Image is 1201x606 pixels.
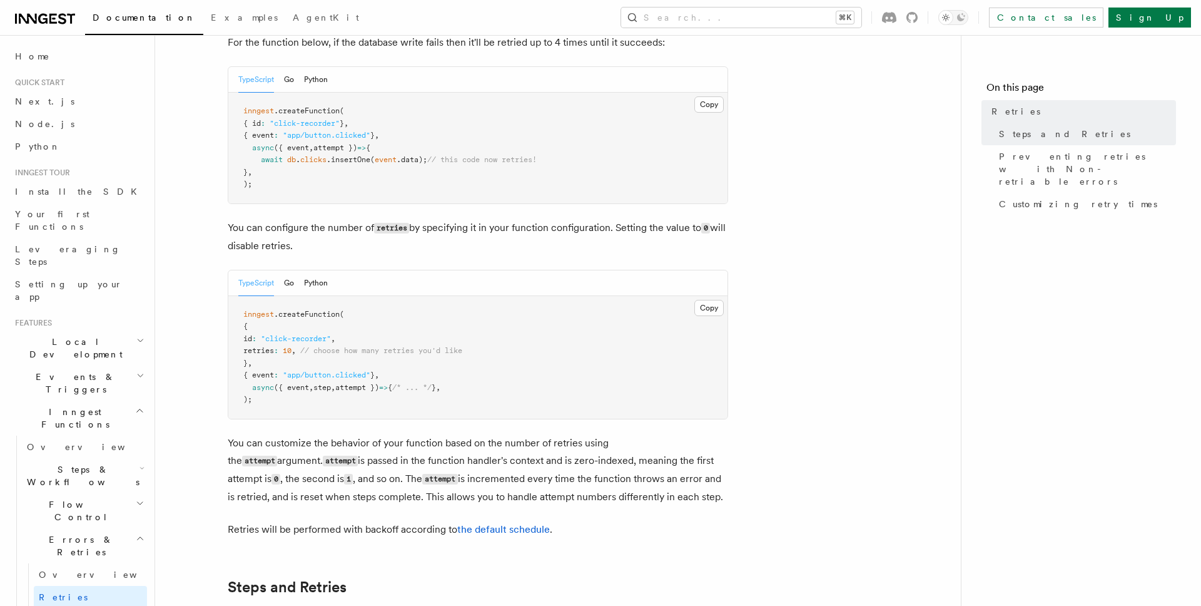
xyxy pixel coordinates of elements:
button: Python [304,270,328,296]
span: , [436,383,440,392]
a: Documentation [85,4,203,35]
p: You can configure the number of by specifying it in your function configuration. Setting the valu... [228,219,728,255]
span: Events & Triggers [10,371,136,396]
span: } [370,371,375,379]
span: ({ event [274,143,309,152]
kbd: ⌘K [836,11,854,24]
span: "app/button.clicked" [283,131,370,140]
span: await [261,155,283,164]
span: inngest [243,106,274,115]
span: , [331,334,335,343]
a: Install the SDK [10,180,147,203]
span: Flow Control [22,498,136,523]
code: 0 [701,223,710,234]
button: Go [284,270,294,296]
a: Next.js [10,90,147,113]
button: Events & Triggers [10,366,147,401]
span: , [375,371,379,379]
span: .insertOne [327,155,370,164]
code: 0 [271,474,280,485]
span: Customizing retry times [999,198,1157,210]
a: Preventing retries with Non-retriable errors [994,145,1176,193]
span: clicks [300,155,327,164]
a: Contact sales [989,8,1103,28]
span: Node.js [15,119,74,129]
span: Errors & Retries [22,533,136,558]
button: Python [304,67,328,93]
code: attempt [422,474,457,485]
span: : [261,119,265,128]
span: { [388,383,392,392]
span: // this code now retries! [427,155,537,164]
span: ( [370,155,375,164]
a: Leveraging Steps [10,238,147,273]
button: Flow Control [22,493,147,528]
span: , [248,168,252,177]
code: 1 [344,474,353,485]
span: . [296,155,300,164]
span: // choose how many retries you'd like [300,346,462,355]
span: } [370,131,375,140]
span: Documentation [93,13,196,23]
span: 10 [283,346,291,355]
span: inngest [243,310,274,319]
button: TypeScript [238,270,274,296]
button: Copy [694,96,724,113]
button: Toggle dark mode [938,10,968,25]
button: Steps & Workflows [22,458,147,493]
span: } [340,119,344,128]
button: Go [284,67,294,93]
span: Steps and Retries [999,128,1130,140]
span: Preventing retries with Non-retriable errors [999,150,1176,188]
button: Copy [694,300,724,316]
span: Your first Functions [15,209,89,232]
span: ( [340,106,344,115]
span: ); [243,395,252,404]
a: Examples [203,4,285,34]
span: Overview [27,442,156,452]
span: Install the SDK [15,187,144,197]
span: retries [243,346,274,355]
span: "click-recorder" [261,334,331,343]
a: Steps and Retries [228,578,347,596]
a: Python [10,135,147,158]
span: } [432,383,436,392]
span: step [313,383,331,392]
span: , [331,383,335,392]
span: Quick start [10,78,64,88]
span: Local Development [10,336,136,361]
button: Inngest Functions [10,401,147,436]
span: ({ event [274,383,309,392]
span: Steps & Workflows [22,463,139,488]
span: Examples [211,13,278,23]
span: Retries [991,105,1040,118]
span: Python [15,141,61,151]
a: Node.js [10,113,147,135]
span: { event [243,131,274,140]
span: attempt }) [335,383,379,392]
span: : [274,346,278,355]
span: => [379,383,388,392]
a: Sign Up [1108,8,1191,28]
span: async [252,143,274,152]
a: Setting up your app [10,273,147,308]
span: .createFunction [274,106,340,115]
span: Home [15,50,50,63]
span: : [274,131,278,140]
span: : [274,371,278,379]
button: Search...⌘K [621,8,861,28]
span: event [375,155,397,164]
span: => [357,143,366,152]
button: Local Development [10,331,147,366]
span: , [309,383,313,392]
span: Inngest tour [10,168,70,178]
code: attempt [242,456,277,466]
p: You can customize the behavior of your function based on the number of retries using the argument... [228,434,728,506]
span: "click-recorder" [270,119,340,128]
span: , [309,143,313,152]
span: { event [243,371,274,379]
a: Overview [22,436,147,458]
button: TypeScript [238,67,274,93]
code: attempt [323,456,358,466]
h4: On this page [986,80,1176,100]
